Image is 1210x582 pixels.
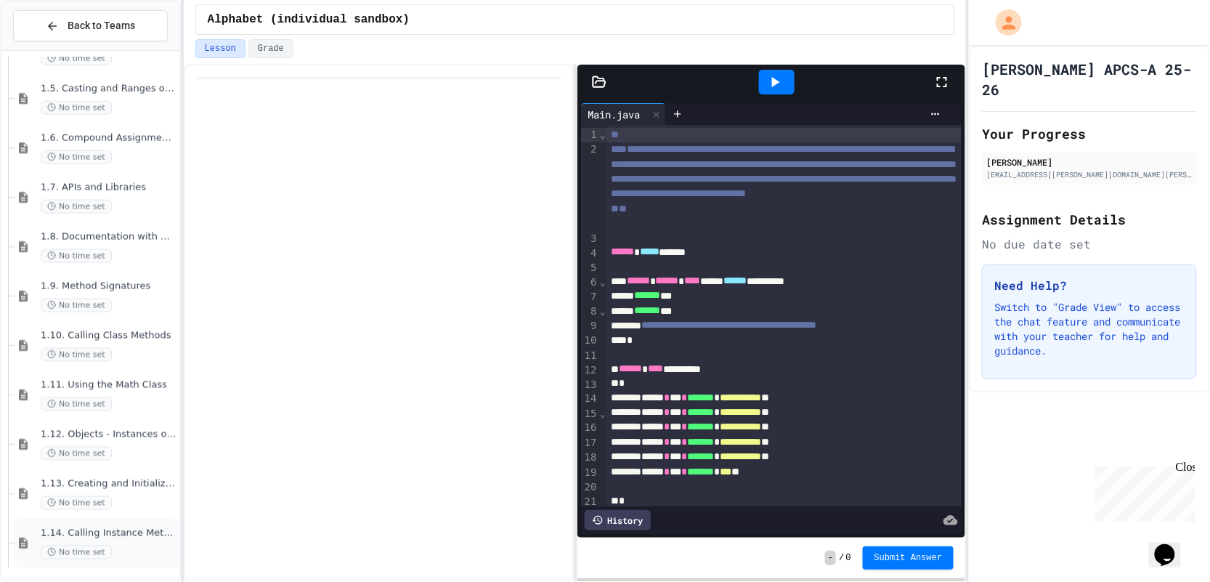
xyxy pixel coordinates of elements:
div: 17 [581,436,599,450]
span: No time set [41,447,112,461]
div: 14 [581,392,599,406]
span: No time set [41,496,112,510]
iframe: chat widget [1089,461,1195,522]
span: 1.9. Method Signatures [41,280,176,293]
button: Submit Answer [863,546,954,570]
div: History [585,510,651,530]
span: No time set [41,348,112,362]
span: No time set [41,150,112,164]
div: 9 [581,319,599,334]
span: No time set [41,249,112,263]
span: Fold line [598,129,606,140]
div: 21 [581,495,599,509]
div: 1 [581,128,599,142]
span: No time set [41,397,112,411]
span: No time set [41,101,112,115]
div: [PERSON_NAME] [986,155,1193,169]
span: 1.12. Objects - Instances of Classes [41,429,176,441]
div: 4 [581,246,599,261]
span: / [839,552,844,564]
div: Main.java [581,107,648,122]
div: My Account [980,6,1026,39]
h1: [PERSON_NAME] APCS-A 25-26 [982,59,1197,100]
div: 12 [581,363,599,378]
div: 7 [581,290,599,304]
span: 1.8. Documentation with Comments and Preconditions [41,231,176,243]
div: 8 [581,304,599,319]
button: Back to Teams [13,10,168,41]
div: Main.java [581,103,666,125]
div: 13 [581,378,599,392]
div: [EMAIL_ADDRESS][PERSON_NAME][DOMAIN_NAME][PERSON_NAME] [986,169,1193,180]
iframe: chat widget [1149,524,1195,567]
span: Back to Teams [68,18,135,33]
span: No time set [41,52,112,65]
div: 19 [581,466,599,480]
span: 0 [846,552,851,564]
span: 1.14. Calling Instance Methods [41,528,176,540]
button: Grade [248,39,293,58]
span: No time set [41,299,112,312]
p: Switch to "Grade View" to access the chat feature and communicate with your teacher for help and ... [994,300,1185,358]
div: 10 [581,334,599,348]
span: Submit Answer [874,552,943,564]
div: 3 [581,232,599,246]
span: 1.6. Compound Assignment Operators [41,132,176,145]
div: 2 [581,142,599,232]
div: Chat with us now!Close [6,6,100,92]
span: Fold line [598,305,606,317]
h2: Your Progress [982,124,1197,144]
div: 5 [581,261,599,275]
span: Alphabet (individual sandbox) [208,11,410,28]
span: 1.5. Casting and Ranges of Values [41,83,176,95]
span: 1.10. Calling Class Methods [41,330,176,342]
span: 1.13. Creating and Initializing Objects: Constructors [41,478,176,490]
h2: Assignment Details [982,209,1197,230]
div: 6 [581,275,599,290]
span: 1.7. APIs and Libraries [41,182,176,194]
span: No time set [41,546,112,559]
button: Lesson [195,39,245,58]
div: 18 [581,450,599,465]
div: 15 [581,407,599,421]
div: 11 [581,349,599,363]
span: - [825,551,836,565]
span: Fold line [598,408,606,419]
div: 16 [581,421,599,435]
span: No time set [41,200,112,214]
span: Fold line [598,276,606,288]
div: No due date set [982,235,1197,253]
div: 20 [581,480,599,495]
h3: Need Help? [994,277,1185,294]
span: 1.11. Using the Math Class [41,379,176,392]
